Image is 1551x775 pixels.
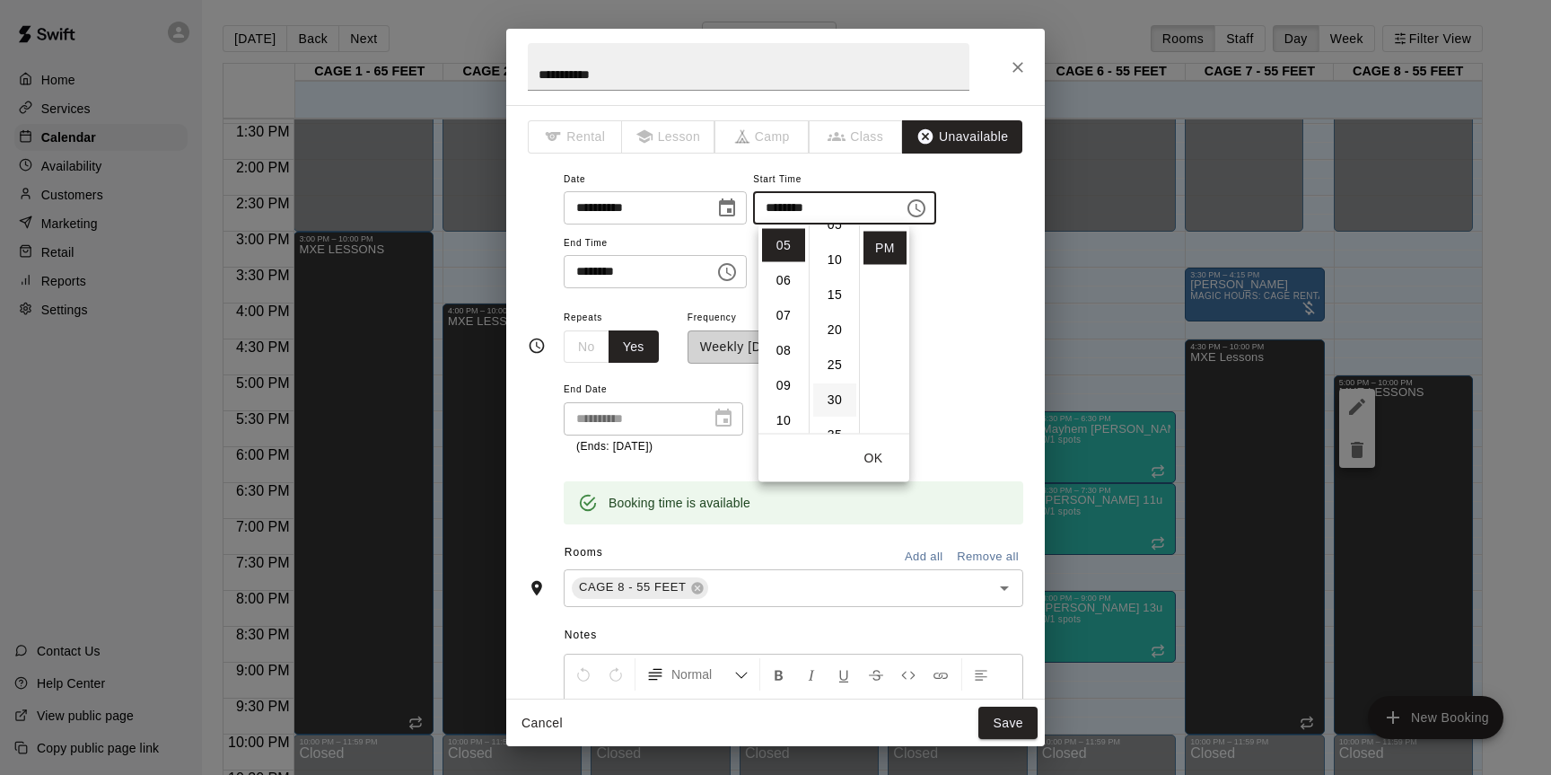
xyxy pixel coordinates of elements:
[565,546,603,559] span: Rooms
[863,232,907,265] li: PM
[564,232,747,256] span: End Time
[568,691,599,723] button: Center Align
[813,348,856,382] li: 25 minutes
[813,243,856,277] li: 10 minutes
[576,438,731,456] p: (Ends: [DATE])
[609,330,659,364] button: Yes
[568,658,599,691] button: Undo
[813,383,856,417] li: 30 minutes
[564,378,743,402] span: End Date
[609,487,750,519] div: Booking time is available
[925,658,956,691] button: Insert Link
[845,442,902,475] button: OK
[709,254,745,290] button: Choose time, selected time is 10:00 PM
[762,404,805,437] li: 10 hours
[813,208,856,242] li: 5 minutes
[572,578,694,596] span: CAGE 8 - 55 FEET
[992,576,1017,601] button: Open
[709,190,745,226] button: Choose date, selected date is Oct 9, 2025
[753,168,936,192] span: Start Time
[564,330,659,364] div: outlined button group
[796,658,827,691] button: Format Italics
[952,543,1023,571] button: Remove all
[688,306,819,330] span: Frequency
[565,621,1023,650] span: Notes
[600,658,631,691] button: Redo
[764,658,794,691] button: Format Bold
[978,707,1038,740] button: Save
[762,229,805,262] li: 5 hours
[633,691,663,723] button: Justify Align
[810,120,904,154] span: The type of an existing booking cannot be changed
[528,579,546,597] svg: Rooms
[762,334,805,367] li: 8 hours
[564,168,747,192] span: Date
[809,225,859,434] ul: Select minutes
[715,120,810,154] span: The type of an existing booking cannot be changed
[762,369,805,402] li: 9 hours
[564,306,673,330] span: Repeats
[671,665,734,683] span: Normal
[622,120,716,154] span: The type of an existing booking cannot be changed
[859,225,909,434] ul: Select meridiem
[813,418,856,452] li: 35 minutes
[762,264,805,297] li: 6 hours
[893,658,924,691] button: Insert Code
[528,337,546,355] svg: Timing
[600,691,631,723] button: Right Align
[898,190,934,226] button: Choose time, selected time is 5:00 PM
[1002,51,1034,84] button: Close
[902,120,1022,154] button: Unavailable
[966,658,996,691] button: Left Align
[813,313,856,347] li: 20 minutes
[572,577,708,599] div: CAGE 8 - 55 FEET
[861,658,891,691] button: Format Strikethrough
[813,278,856,312] li: 15 minutes
[639,658,756,691] button: Formatting Options
[828,658,859,691] button: Format Underline
[895,543,952,571] button: Add all
[758,225,809,434] ul: Select hours
[528,120,622,154] span: The type of an existing booking cannot be changed
[762,299,805,332] li: 7 hours
[513,707,571,740] button: Cancel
